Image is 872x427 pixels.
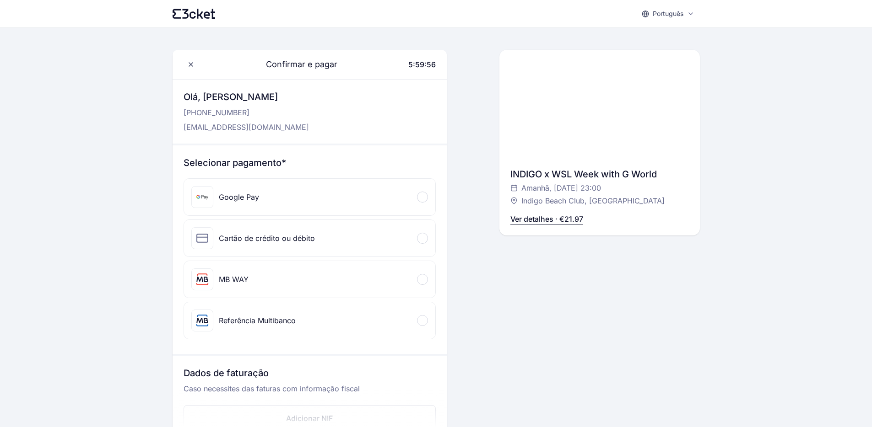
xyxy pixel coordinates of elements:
[184,122,309,133] p: [EMAIL_ADDRESS][DOMAIN_NAME]
[219,192,259,203] div: Google Pay
[521,182,601,193] span: Amanhã, [DATE] 23:00
[184,367,436,383] h3: Dados de faturação
[408,60,436,69] span: 5:59:56
[219,233,315,244] div: Cartão de crédito ou débito
[184,107,309,118] p: [PHONE_NUMBER]
[184,383,436,401] p: Caso necessites das faturas com informação fiscal
[184,91,309,103] h3: Olá, [PERSON_NAME]
[255,58,337,71] span: Confirmar e pagar
[653,9,683,18] p: Português
[521,195,665,206] span: Indigo Beach Club, [GEOGRAPHIC_DATA]
[184,156,436,169] h3: Selecionar pagamento*
[510,168,689,181] div: INDIGO x WSL Week with G World
[510,213,583,224] p: Ver detalhes · €21.97
[219,315,296,326] div: Referência Multibanco
[219,274,249,285] div: MB WAY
